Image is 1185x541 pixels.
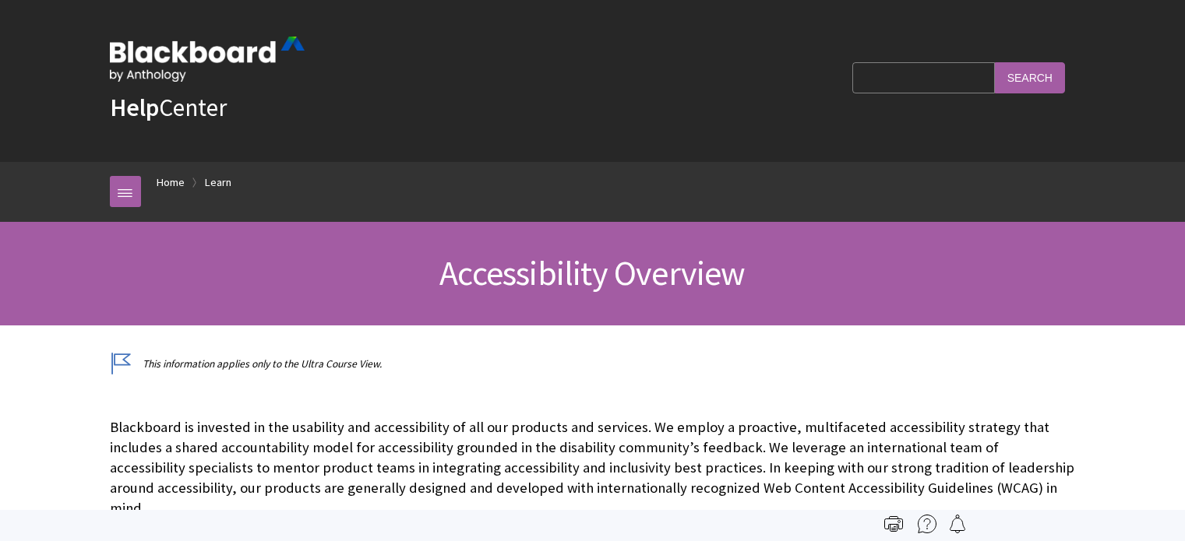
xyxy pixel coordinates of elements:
[110,417,1076,519] p: Blackboard is invested in the usability and accessibility of all our products and services. We em...
[995,62,1065,93] input: Search
[110,37,305,82] img: Blackboard by Anthology
[205,173,231,192] a: Learn
[110,357,1076,371] p: This information applies only to the Ultra Course View.
[918,515,936,533] img: More help
[884,515,903,533] img: Print
[439,251,745,294] span: Accessibility Overview
[110,92,159,123] strong: Help
[110,92,227,123] a: HelpCenter
[157,173,185,192] a: Home
[948,515,967,533] img: Follow this page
